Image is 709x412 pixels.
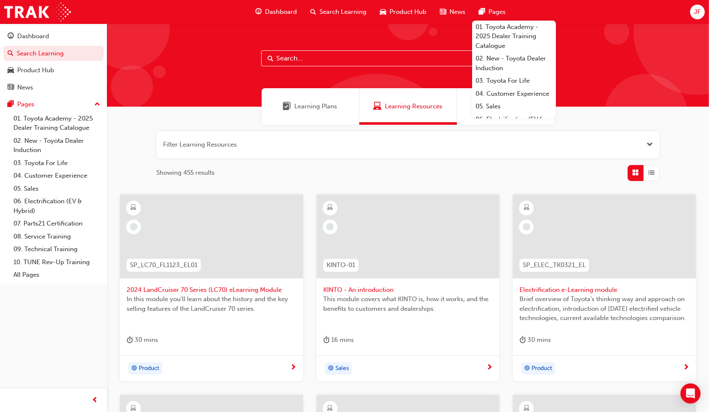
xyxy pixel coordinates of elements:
div: 30 mins [519,335,551,345]
a: Dashboard [3,29,104,44]
a: 06. Electrification (EV & Hybrid) [472,113,556,135]
a: 05. Sales [472,100,556,113]
a: Learning ResourcesLearning Resources [359,88,457,125]
span: This module covers what KINTO is, how it works, and the benefits to customers and dealerships. [323,294,493,313]
span: learningResourceType_ELEARNING-icon [327,202,333,213]
div: Product Hub [17,66,54,75]
a: 03. Toyota For Life [10,157,104,170]
span: guage-icon [255,7,262,17]
span: KINTO - An introduction [323,285,493,295]
a: 08. Service Training [10,230,104,243]
a: SessionsSessions [457,88,555,125]
span: next-icon [290,364,296,372]
span: Learning Resources [373,102,382,111]
span: List [649,168,655,178]
span: 2024 LandCruiser 70 Series (LC70) eLearning Module [127,285,296,295]
span: learningResourceType_ELEARNING-icon [524,202,530,213]
span: JF [694,7,701,17]
span: Product [532,364,552,373]
span: Electrification e-Learning module [519,285,689,295]
div: 30 mins [127,335,158,345]
span: news-icon [440,7,446,17]
span: Learning Resources [385,102,442,111]
span: target-icon [524,363,530,374]
span: Learning Plans [283,102,291,111]
span: SP_LC70_FL1123_EL01 [130,260,197,270]
span: pages-icon [8,101,14,108]
span: Product Hub [390,7,426,17]
a: All Pages [10,268,104,281]
span: Sales [335,364,349,373]
div: Pages [17,100,34,109]
span: duration-icon [127,335,133,345]
div: 16 mins [323,335,354,345]
a: 01. Toyota Academy - 2025 Dealer Training Catalogue [472,21,556,52]
a: 02. New - Toyota Dealer Induction [472,52,556,74]
a: search-iconSearch Learning [304,3,373,21]
span: learningResourceType_ELEARNING-icon [131,202,137,213]
span: car-icon [8,67,14,74]
a: 04. Customer Experience [10,169,104,182]
button: JF [690,5,705,19]
span: Brief overview of Toyota’s thinking way and approach on electrification, introduction of [DATE] e... [519,294,689,323]
a: pages-iconPages [472,3,512,21]
div: Dashboard [17,31,49,41]
span: search-icon [310,7,316,17]
span: Showing 455 results [156,168,215,178]
a: SP_LC70_FL1123_EL012024 LandCruiser 70 Series (LC70) eLearning ModuleIn this module you'll learn ... [120,194,303,382]
a: Search Learning [3,46,104,61]
a: 05. Sales [10,182,104,195]
span: Search Learning [319,7,366,17]
span: next-icon [683,364,689,372]
button: Pages [3,97,104,112]
span: Search [267,54,273,63]
span: guage-icon [8,33,14,40]
span: search-icon [8,50,13,58]
span: News [449,7,465,17]
span: KINTO-01 [327,260,355,270]
img: Trak [4,3,71,21]
span: Product [139,364,159,373]
span: next-icon [486,364,493,372]
div: Open Intercom Messenger [680,383,701,404]
a: 01. Toyota Academy - 2025 Dealer Training Catalogue [10,112,104,134]
a: 07. Parts21 Certification [10,217,104,230]
a: 02. New - Toyota Dealer Induction [10,134,104,157]
span: duration-icon [519,335,526,345]
span: SP_ELEC_TK0321_EL [523,260,586,270]
a: 09. Technical Training [10,243,104,256]
span: duration-icon [323,335,330,345]
a: 06. Electrification (EV & Hybrid) [10,195,104,217]
a: Learning PlansLearning Plans [262,88,359,125]
span: car-icon [380,7,386,17]
span: news-icon [8,84,14,92]
span: target-icon [131,363,137,374]
span: learningRecordVerb_NONE-icon [326,223,334,231]
span: Dashboard [265,7,297,17]
div: News [17,83,33,92]
a: Product Hub [3,63,104,78]
a: SP_ELEC_TK0321_ELElectrification e-Learning moduleBrief overview of Toyota’s thinking way and app... [513,194,696,382]
span: target-icon [328,363,334,374]
span: up-icon [94,99,100,110]
span: pages-icon [479,7,485,17]
a: 04. Customer Experience [472,87,556,100]
a: news-iconNews [433,3,472,21]
a: 10. TUNE Rev-Up Training [10,256,104,269]
span: In this module you'll learn about the history and the key selling features of the LandCruiser 70 ... [127,294,296,313]
a: KINTO-01KINTO - An introductionThis module covers what KINTO is, how it works, and the benefits t... [317,194,500,382]
button: DashboardSearch LearningProduct HubNews [3,27,104,97]
span: Learning Plans [295,102,338,111]
a: News [3,80,104,95]
input: Search... [261,50,555,66]
span: learningRecordVerb_NONE-icon [130,223,138,231]
a: 03. Toyota For Life [472,74,556,87]
span: prev-icon [92,395,99,406]
span: Pages [488,7,506,17]
span: learningRecordVerb_NONE-icon [523,223,530,231]
a: car-iconProduct Hub [373,3,433,21]
button: Open the filter [647,140,653,150]
a: guage-iconDashboard [249,3,304,21]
